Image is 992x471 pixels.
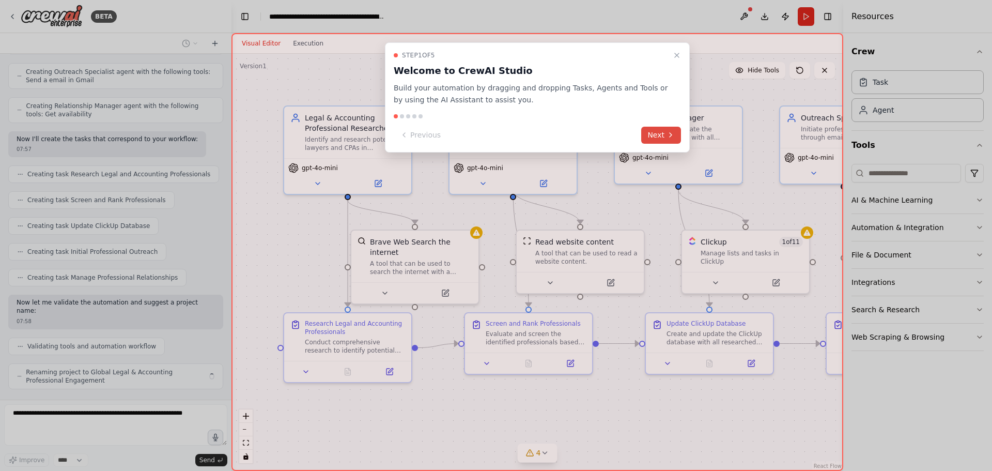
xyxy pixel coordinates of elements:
span: Step 1 of 5 [402,51,435,59]
button: Next [641,127,681,144]
button: Close walkthrough [671,49,683,62]
button: Hide left sidebar [238,9,252,24]
p: Build your automation by dragging and dropping Tasks, Agents and Tools or by using the AI Assista... [394,82,669,106]
h3: Welcome to CrewAI Studio [394,64,669,78]
button: Previous [394,127,447,144]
